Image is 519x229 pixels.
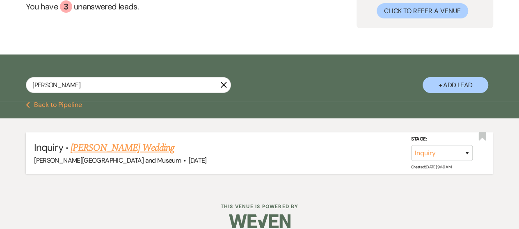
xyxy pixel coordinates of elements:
label: Stage: [411,135,473,144]
input: Search by name, event date, email address or phone number [26,77,231,93]
button: Click to Refer a Venue [377,3,468,18]
span: Created: [DATE] 9:49 AM [411,164,451,170]
button: + Add Lead [423,77,488,93]
span: Inquiry [34,141,63,154]
a: [PERSON_NAME] Wedding [71,141,174,155]
span: [DATE] [188,156,206,165]
a: You have 3 unanswered leads. [26,0,181,13]
button: Back to Pipeline [26,102,82,108]
span: [PERSON_NAME][GEOGRAPHIC_DATA] and Museum [34,156,181,165]
div: 3 [60,0,72,13]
